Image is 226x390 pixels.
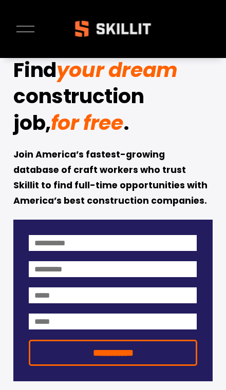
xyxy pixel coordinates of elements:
em: your dream [56,56,178,84]
em: for free [51,109,123,137]
strong: construction job, [13,81,148,142]
img: Skillit [66,13,160,44]
strong: . [123,107,129,142]
strong: Find [13,54,56,89]
strong: Join America’s fastest-growing database of craft workers who trust Skillit to find full-time oppo... [13,148,210,209]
